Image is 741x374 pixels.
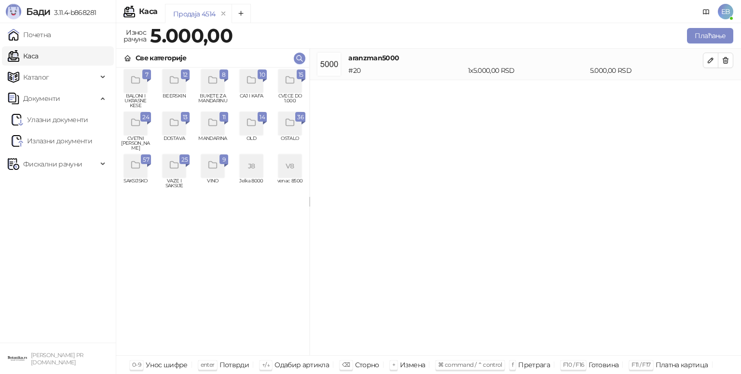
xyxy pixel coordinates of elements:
div: Унос шифре [146,359,188,371]
div: J8 [240,154,263,178]
button: Плаћање [687,28,733,43]
span: 25 [181,154,188,165]
div: Каса [139,8,157,15]
a: Почетна [8,25,51,44]
span: 36 [297,112,303,123]
div: # 20 [346,65,466,76]
button: remove [217,10,230,18]
span: CVETNI [PERSON_NAME] [120,136,151,151]
span: 10 [260,69,265,80]
span: 15 [299,69,303,80]
div: Све категорије [136,53,186,63]
a: Ulazni dokumentiУлазни документи [12,110,88,129]
span: + [392,361,395,368]
a: Излазни документи [12,131,92,151]
span: Каталог [23,68,49,87]
div: Износ рачуна [122,26,148,45]
span: 24 [142,112,149,123]
img: 64x64-companyLogo-0e2e8aaa-0bd2-431b-8613-6e3c65811325.png [8,349,27,368]
span: VAZE I SAKSIJE [159,179,190,193]
span: 13 [183,112,188,123]
div: Готовина [589,359,618,371]
span: 57 [143,154,149,165]
span: 11 [221,112,226,123]
span: OLD [236,136,267,151]
button: Add tab [232,4,251,23]
span: ⌘ command / ⌃ control [438,361,502,368]
span: F11 / F17 [631,361,650,368]
span: ⌫ [342,361,350,368]
span: MANDARINA [197,136,228,151]
a: Каса [8,46,38,66]
span: F10 / F16 [563,361,584,368]
span: Бади [26,6,50,17]
span: 7 [144,69,149,80]
div: Измена [400,359,425,371]
small: [PERSON_NAME] PR [DOMAIN_NAME] [31,352,83,366]
span: EB [718,4,733,19]
span: VINO [197,179,228,193]
span: BALONI I UKRASNE KESE [120,94,151,108]
div: Потврди [220,359,249,371]
span: Jelka 8000 [236,179,267,193]
span: DOSTAVA [159,136,190,151]
img: Logo [6,4,21,19]
span: BEERSKIN [159,94,190,108]
span: CVECE DO 1.000 [274,94,305,108]
h4: aranzman5000 [348,53,703,63]
div: Продаја 4514 [173,9,215,19]
div: Сторно [355,359,379,371]
span: f [512,361,513,368]
span: 3.11.4-b868281 [50,8,96,17]
span: venac 8500 [274,179,305,193]
span: Фискални рачуни [23,154,82,174]
span: 9 [221,154,226,165]
div: Платна картица [656,359,708,371]
span: 12 [183,69,188,80]
div: 5.000,00 RSD [588,65,705,76]
span: ↑/↓ [262,361,270,368]
div: V8 [278,154,302,178]
span: SAKSIJSKO [120,179,151,193]
span: 8 [221,69,226,80]
span: CAJ I KAFA [236,94,267,108]
strong: 5.000,00 [150,24,233,47]
a: Документација [699,4,714,19]
span: 14 [260,112,265,123]
span: 0-9 [132,361,141,368]
span: BUKETE ZA MANDARINU [197,94,228,108]
span: enter [201,361,215,368]
span: OSTALO [274,136,305,151]
div: 1 x 5.000,00 RSD [466,65,588,76]
span: Документи [23,89,60,108]
div: Одабир артикла [274,359,329,371]
div: grid [116,68,309,355]
div: Претрага [518,359,550,371]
